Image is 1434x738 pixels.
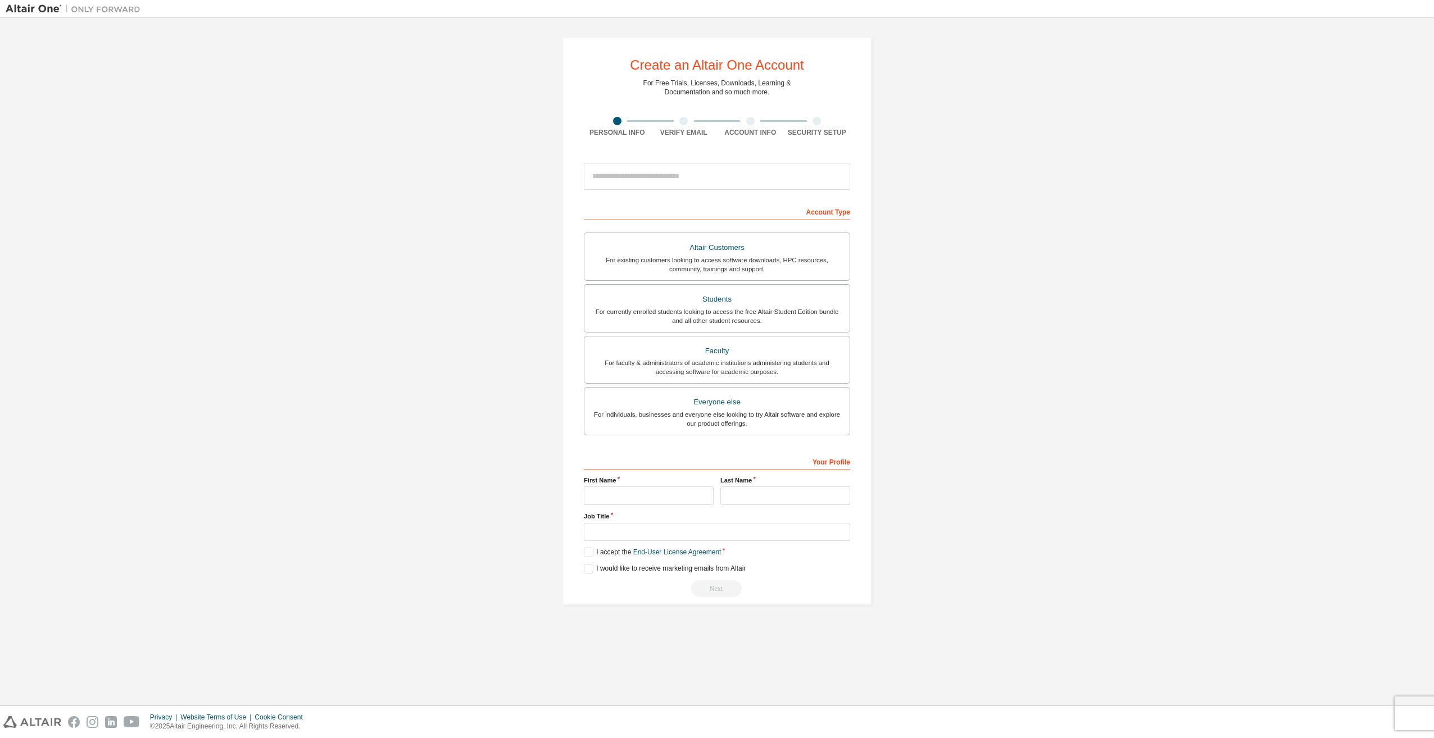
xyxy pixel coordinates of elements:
label: Job Title [584,512,850,521]
img: facebook.svg [68,716,80,728]
div: For individuals, businesses and everyone else looking to try Altair software and explore our prod... [591,410,843,428]
div: Cookie Consent [255,713,309,722]
div: Faculty [591,343,843,359]
a: End-User License Agreement [633,548,721,556]
div: For existing customers looking to access software downloads, HPC resources, community, trainings ... [591,256,843,274]
label: Last Name [720,476,850,485]
label: I accept the [584,548,721,557]
div: Your Profile [584,452,850,470]
img: Altair One [6,3,146,15]
p: © 2025 Altair Engineering, Inc. All Rights Reserved. [150,722,310,731]
div: Personal Info [584,128,651,137]
div: Account Info [717,128,784,137]
div: For currently enrolled students looking to access the free Altair Student Edition bundle and all ... [591,307,843,325]
div: For faculty & administrators of academic institutions administering students and accessing softwa... [591,358,843,376]
img: instagram.svg [87,716,98,728]
div: For Free Trials, Licenses, Downloads, Learning & Documentation and so much more. [643,79,791,97]
label: First Name [584,476,714,485]
div: Verify Email [651,128,718,137]
img: linkedin.svg [105,716,117,728]
div: Create an Altair One Account [630,58,804,72]
div: Security Setup [784,128,851,137]
img: youtube.svg [124,716,140,728]
div: Read and acccept EULA to continue [584,580,850,597]
img: altair_logo.svg [3,716,61,728]
div: Privacy [150,713,180,722]
div: Website Terms of Use [180,713,255,722]
div: Students [591,291,843,307]
div: Everyone else [591,394,843,410]
label: I would like to receive marketing emails from Altair [584,564,746,573]
div: Altair Customers [591,240,843,256]
div: Account Type [584,202,850,220]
